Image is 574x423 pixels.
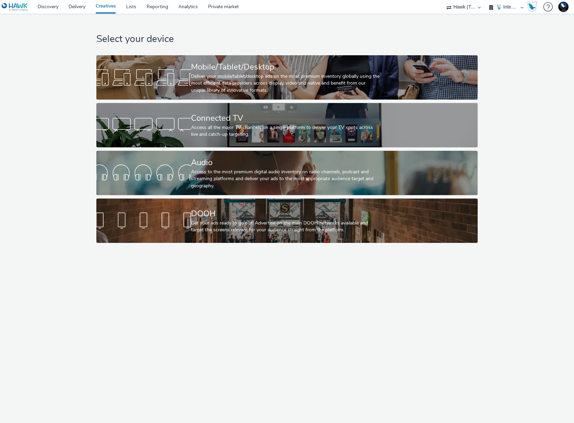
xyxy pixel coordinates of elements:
[96,55,477,100] a: Mobile/Tablet/DesktopDeliver your mobile/tablet/desktop ads on the most premium inventory globall...
[191,220,380,234] div: Get your ads ready to go out! Advertise on the main DOOH networks available and target the screen...
[191,208,380,220] div: DOOH
[191,169,380,189] div: Access to the most premium digital audio inventory on radio channels, podcast and streaming platf...
[558,2,569,12] img: Support Hawk
[96,33,477,46] h1: Select your device
[527,1,537,12] img: Hawk Academy
[96,199,477,243] a: DOOHGet your ads ready to go out! Advertise on the main DOOH networks available and target the sc...
[191,73,380,94] div: Deliver your mobile/tablet/desktop ads on the most premium inventory globally using the most effi...
[191,124,380,138] div: Access all the major TV channels on a single platform to deliver your TV spots across live and ca...
[527,1,540,12] a: Hawk Academy
[191,112,380,124] div: Connected TV
[96,103,477,147] a: Connected TVAccess all the major TV channels on a single platform to deliver your TV spots across...
[2,3,28,11] img: undefined Logo
[96,151,477,195] a: AudioAccess to the most premium digital audio inventory on radio channels, podcast and streaming ...
[191,61,380,73] div: Mobile/Tablet/Desktop
[191,157,380,169] div: Audio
